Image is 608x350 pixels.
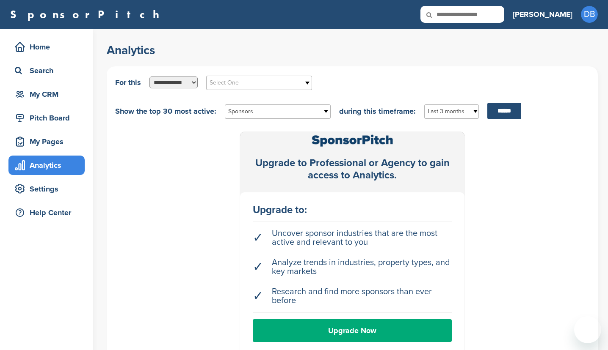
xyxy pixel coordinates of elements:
[428,107,464,117] span: Last 3 months
[8,203,85,222] a: Help Center
[8,156,85,175] a: Analytics
[253,225,452,251] li: Uncover sponsor industries that are the most active and relevant to you
[240,157,464,182] div: Upgrade to Professional or Agency to gain access to Analytics.
[253,283,452,309] li: Research and find more sponsors than ever before
[8,37,85,57] a: Home
[115,107,216,115] span: Show the top 30 most active:
[513,8,572,20] h3: [PERSON_NAME]
[253,205,452,215] div: Upgrade to:
[8,132,85,151] a: My Pages
[513,5,572,24] a: [PERSON_NAME]
[115,79,141,86] span: For this
[13,63,85,78] div: Search
[253,254,452,280] li: Analyze trends in industries, property types, and key markets
[8,108,85,128] a: Pitch Board
[13,110,85,126] div: Pitch Board
[13,39,85,55] div: Home
[13,181,85,197] div: Settings
[228,107,316,117] span: Sponsors
[253,233,263,242] span: ✓
[8,85,85,104] a: My CRM
[253,319,452,342] a: Upgrade Now
[210,78,298,88] span: Select One
[253,292,263,301] span: ✓
[13,87,85,102] div: My CRM
[13,205,85,220] div: Help Center
[339,107,416,115] span: during this timeframe:
[13,158,85,173] div: Analytics
[13,134,85,149] div: My Pages
[253,262,263,271] span: ✓
[8,179,85,199] a: Settings
[574,316,601,343] iframe: Button to launch messaging window
[581,6,598,23] span: DB
[8,61,85,80] a: Search
[107,43,598,58] h2: Analytics
[10,9,165,20] a: SponsorPitch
